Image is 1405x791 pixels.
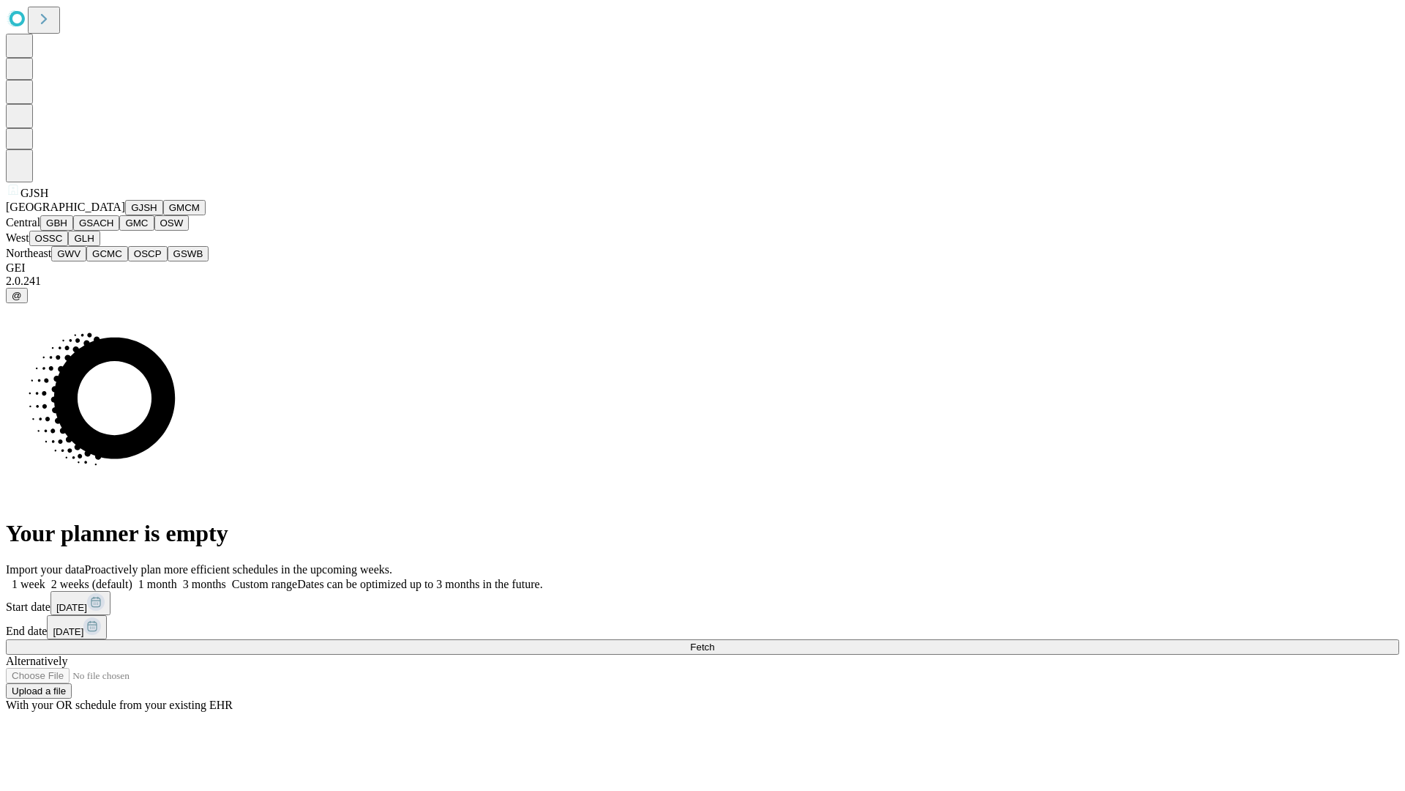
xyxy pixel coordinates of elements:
[6,275,1399,288] div: 2.0.241
[53,626,83,637] span: [DATE]
[6,655,67,667] span: Alternatively
[125,200,163,215] button: GJSH
[6,615,1399,639] div: End date
[6,683,72,699] button: Upload a file
[56,602,87,613] span: [DATE]
[154,215,190,231] button: OSW
[6,699,233,711] span: With your OR schedule from your existing EHR
[40,215,73,231] button: GBH
[119,215,154,231] button: GMC
[51,246,86,261] button: GWV
[73,215,119,231] button: GSACH
[6,639,1399,655] button: Fetch
[6,288,28,303] button: @
[6,201,125,213] span: [GEOGRAPHIC_DATA]
[20,187,48,199] span: GJSH
[138,578,177,590] span: 1 month
[29,231,69,246] button: OSSC
[12,578,45,590] span: 1 week
[51,578,132,590] span: 2 weeks (default)
[6,591,1399,615] div: Start date
[6,261,1399,275] div: GEI
[50,591,110,615] button: [DATE]
[68,231,100,246] button: GLH
[183,578,226,590] span: 3 months
[85,563,392,576] span: Proactively plan more efficient schedules in the upcoming weeks.
[6,231,29,244] span: West
[47,615,107,639] button: [DATE]
[128,246,168,261] button: OSCP
[168,246,209,261] button: GSWB
[690,642,714,653] span: Fetch
[6,520,1399,547] h1: Your planner is empty
[163,200,206,215] button: GMCM
[6,216,40,229] span: Central
[86,246,128,261] button: GCMC
[6,247,51,259] span: Northeast
[12,290,22,301] span: @
[297,578,542,590] span: Dates can be optimized up to 3 months in the future.
[232,578,297,590] span: Custom range
[6,563,85,576] span: Import your data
